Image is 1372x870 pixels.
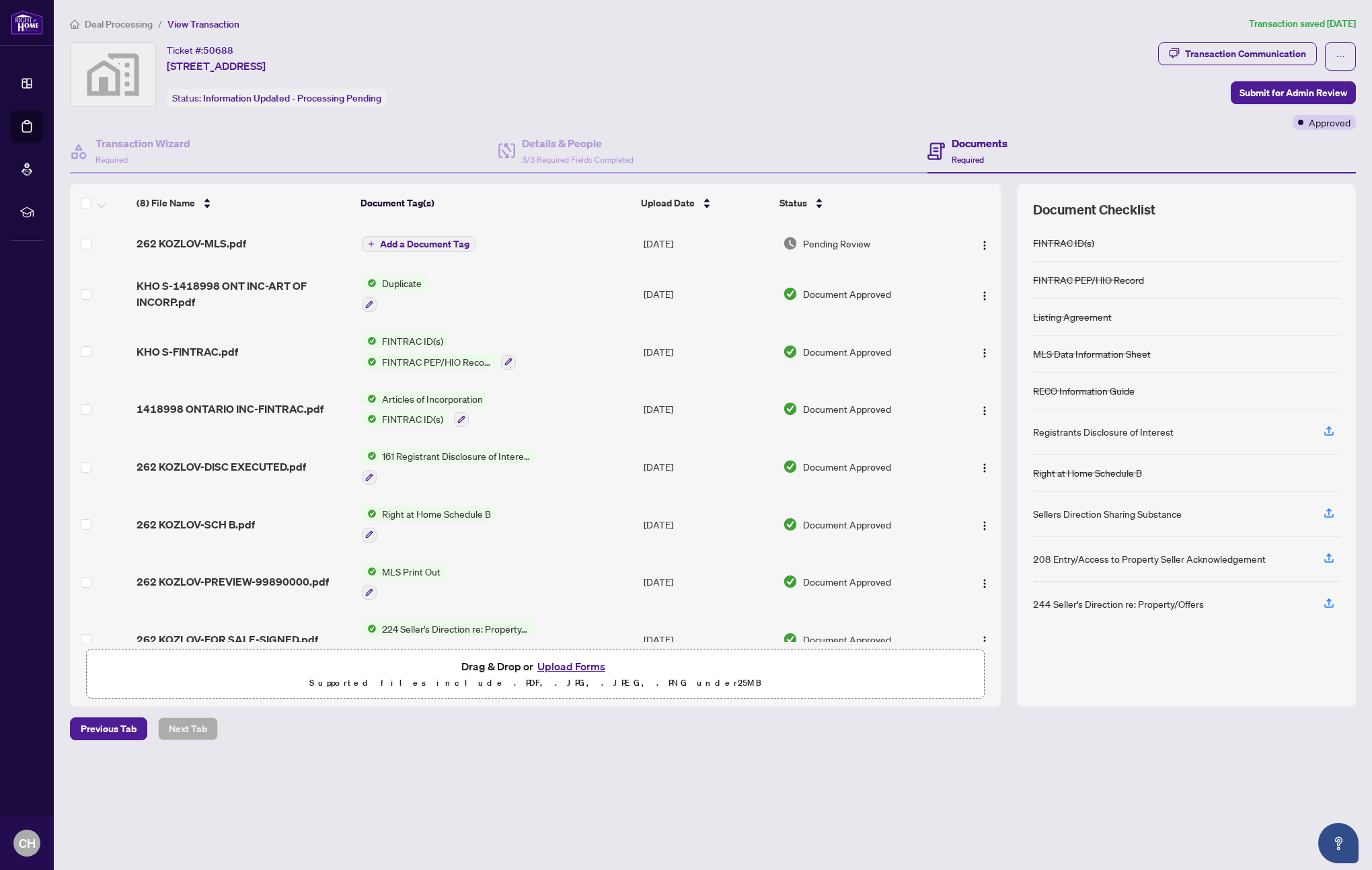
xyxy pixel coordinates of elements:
[167,89,387,107] div: Status:
[377,564,446,579] span: MLS Print Out
[979,635,990,646] img: Logo
[979,348,990,358] img: Logo
[638,222,777,265] td: [DATE]
[95,675,976,691] p: Supported files include .PDF, .JPG, .JPEG, .PNG under 25 MB
[1185,43,1306,65] div: Transaction Communication
[974,341,995,362] button: Logo
[974,283,995,305] button: Logo
[638,496,777,553] td: [DATE]
[783,574,798,589] img: Document Status
[137,344,238,360] span: KHO S-FINTRAC.pdf
[362,621,377,636] img: Status Icon
[783,286,798,301] img: Document Status
[638,553,777,611] td: [DATE]
[137,196,195,210] span: (8) File Name
[979,578,990,589] img: Logo
[533,658,609,675] button: Upload Forms
[974,456,995,477] button: Logo
[803,236,870,251] span: Pending Review
[803,574,891,589] span: Document Approved
[979,290,990,301] img: Logo
[362,391,377,406] img: Status Icon
[638,323,777,381] td: [DATE]
[362,236,475,252] button: Add a Document Tag
[362,448,536,485] button: Status Icon161 Registrant Disclosure of Interest - Disposition ofProperty
[974,629,995,650] button: Logo
[203,92,381,104] span: Information Updated - Processing Pending
[1033,465,1142,480] div: Right at Home Schedule B
[81,718,137,740] span: Previous Tab
[377,276,427,290] span: Duplicate
[362,333,516,370] button: Status IconFINTRAC ID(s)Status IconFINTRAC PEP/HIO Record
[952,155,984,165] span: Required
[377,506,496,521] span: Right at Home Schedule B
[362,333,377,348] img: Status Icon
[362,621,536,658] button: Status Icon224 Seller's Direction re: Property/Offers - Important Information for Seller Acknowle...
[974,233,995,254] button: Logo
[377,354,496,369] span: FINTRAC PEP/HIO Record
[203,44,233,56] span: 50688
[974,571,995,592] button: Logo
[803,344,891,359] span: Document Approved
[1033,309,1112,324] div: Listing Agreement
[1318,823,1359,863] button: Open asap
[783,401,798,416] img: Document Status
[167,42,233,58] div: Ticket #:
[1309,115,1350,130] span: Approved
[974,514,995,535] button: Logo
[362,411,377,426] img: Status Icon
[1336,52,1345,61] span: ellipsis
[979,405,990,416] img: Logo
[1033,424,1174,439] div: Registrants Disclosure of Interest
[1033,551,1266,566] div: 208 Entry/Access to Property Seller Acknowledgement
[362,276,427,312] button: Status IconDuplicate
[137,516,255,532] span: 262 KOZLOV-SCH B.pdf
[131,184,355,222] th: (8) File Name
[1033,506,1182,521] div: Sellers Direction Sharing Substance
[362,391,488,428] button: Status IconArticles of IncorporationStatus IconFINTRAC ID(s)
[87,649,984,699] span: Drag & Drop orUpload FormsSupported files include .PDF, .JPG, .JPEG, .PNG under25MB
[636,184,774,222] th: Upload Date
[96,155,128,165] span: Required
[1249,16,1356,32] article: Transaction saved [DATE]
[461,658,609,675] span: Drag & Drop or
[1033,200,1155,219] span: Document Checklist
[1033,383,1135,398] div: RECO Information Guide
[1033,235,1094,250] div: FINTRAC ID(s)
[137,278,351,310] span: KHO S-1418998 ONT INC-ART OF INCORP.pdf
[362,506,377,521] img: Status Icon
[803,286,891,301] span: Document Approved
[70,717,147,740] button: Previous Tab
[803,459,891,474] span: Document Approved
[1033,346,1151,361] div: MLS Data Information Sheet
[979,520,990,531] img: Logo
[774,184,948,222] th: Status
[377,333,449,348] span: FINTRAC ID(s)
[158,16,162,32] li: /
[11,10,43,35] img: logo
[137,401,323,417] span: 1418998 ONTARIO INC-FINTRAC.pdf
[362,564,446,600] button: Status IconMLS Print Out
[167,18,239,30] span: View Transaction
[783,517,798,532] img: Document Status
[638,610,777,668] td: [DATE]
[641,196,695,210] span: Upload Date
[137,459,306,475] span: 262 KOZLOV-DISC EXECUTED.pdf
[368,241,375,247] span: plus
[137,574,329,590] span: 262 KOZLOV-PREVIEW-99890000.pdf
[974,398,995,420] button: Logo
[783,459,798,474] img: Document Status
[362,506,496,543] button: Status IconRight at Home Schedule B
[952,135,1007,151] h4: Documents
[522,155,634,165] span: 3/3 Required Fields Completed
[638,265,777,323] td: [DATE]
[377,621,536,636] span: 224 Seller's Direction re: Property/Offers - Important Information for Seller Acknowledgement
[19,834,36,853] span: CH
[96,135,190,151] h4: Transaction Wizard
[1231,81,1356,104] button: Submit for Admin Review
[362,276,377,290] img: Status Icon
[362,564,377,579] img: Status Icon
[377,391,488,406] span: Articles of Incorporation
[522,135,634,151] h4: Details & People
[167,58,266,74] span: [STREET_ADDRESS]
